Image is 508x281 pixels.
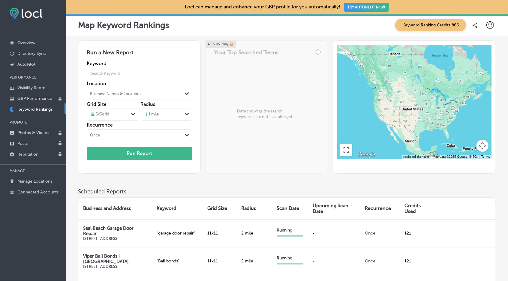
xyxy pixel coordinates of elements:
[87,49,192,61] h3: Run a New Report
[400,219,436,247] td: 121
[365,231,395,236] p: Once
[340,144,352,156] button: Toggle fullscreen view
[17,40,35,45] p: Overview
[83,226,147,236] p: Seal Beach Garage Door Repair
[10,8,43,19] img: fda3e92497d09a02dc62c9cd864e3231.png
[87,81,192,86] label: Location
[144,112,159,117] div: 1 mile
[400,198,436,219] th: Credits Used
[83,236,147,241] p: [STREET_ADDRESS]
[357,151,377,159] img: Google
[90,133,100,137] div: Once
[433,155,478,159] span: Map data ©2025 Google, INEGI
[308,247,360,275] td: -
[203,219,236,247] td: 11 x 11
[17,190,59,195] p: Connected Accounts
[78,188,496,195] h3: Scheduled Reports
[78,198,152,219] th: Business and Address
[277,228,303,233] div: Running
[83,264,147,269] p: [STREET_ADDRESS]
[17,152,38,157] p: Reputation
[17,130,49,135] p: Photos & Videos
[17,107,53,112] p: Keyword Rankings
[87,101,107,107] label: Grid Size
[78,20,169,30] p: Map Keyword Rankings
[141,101,155,107] label: Radius
[277,256,303,261] div: Running
[308,219,360,247] td: -
[17,141,28,146] p: Posts
[157,231,198,236] p: " garage door repair "
[360,198,400,219] th: Recurrence
[203,198,236,219] th: Grid Size
[17,51,46,56] p: Directory Sync
[87,65,192,82] input: Search Keyword
[395,19,466,31] span: Keyword Ranking Credits: 866
[357,151,377,159] a: Open this area in Google Maps (opens a new window)
[344,3,389,12] button: TRY AUTOPILOT NOW
[17,62,35,67] p: AutoPilot
[476,140,488,152] button: Map camera controls
[203,247,236,275] td: 11 x 11
[272,198,308,219] th: Scan Date
[17,96,52,101] p: GBP Performance
[17,85,45,90] p: Visibility Score
[17,179,52,184] p: Manage Locations
[83,253,147,264] p: Viper Bail Bonds | [GEOGRAPHIC_DATA]
[87,147,192,160] button: Run Report
[157,259,198,264] p: " Bail bonds "
[308,198,360,219] th: Upcoming Scan Date
[481,155,490,159] a: Terms
[236,198,272,219] th: Radius
[236,247,272,275] td: 2 mile
[365,259,395,264] p: Once
[87,122,192,128] label: Recurrence
[236,219,272,247] td: 2 mile
[400,247,436,275] td: 121
[90,112,109,117] div: 3 x 3 grid
[152,198,203,219] th: Keyword
[90,91,141,96] div: Business Names & Locations
[87,61,192,66] label: Keyword
[403,155,429,159] button: Keyboard shortcuts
